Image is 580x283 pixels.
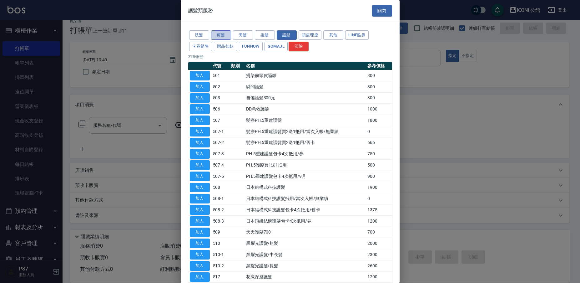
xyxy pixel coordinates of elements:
[299,30,322,40] button: 頭皮理療
[366,62,392,70] th: 參考價格
[233,30,253,40] button: 燙髮
[245,238,366,249] td: 黑耀光護髮/短髮
[245,62,366,70] th: 名稱
[245,126,366,137] td: 髮療PH.5重建護髮買2送1抵用/當次入帳/無業績
[245,271,366,283] td: 花漾深層護髮
[211,62,229,70] th: 代號
[190,261,210,271] button: 加入
[211,204,229,216] td: 508-2
[211,104,229,115] td: 506
[366,171,392,182] td: 900
[245,215,366,227] td: 日本頂級結構護髮包卡4次抵用/券
[190,93,210,103] button: 加入
[372,5,392,17] button: 關閉
[245,249,366,260] td: 黑耀光護髮/中長髮
[245,137,366,148] td: 髮療PH.5重建護髮買2送1抵用/舊卡
[188,54,392,59] p: 21 筆服務
[245,182,366,193] td: 日本結構式科技護髮
[366,70,392,81] td: 300
[189,30,209,40] button: 洗髮
[190,228,210,237] button: 加入
[211,30,231,40] button: 剪髮
[190,149,210,159] button: 加入
[366,126,392,137] td: 0
[323,30,343,40] button: 其他
[211,115,229,126] td: 507
[211,92,229,104] td: 503
[211,227,229,238] td: 509
[190,216,210,226] button: 加入
[245,70,366,81] td: 燙染前頭皮隔離
[190,127,210,136] button: 加入
[190,194,210,203] button: 加入
[190,205,210,215] button: 加入
[190,71,210,80] button: 加入
[211,70,229,81] td: 501
[190,250,210,260] button: 加入
[245,104,366,115] td: DD急救護髮
[245,260,366,271] td: 黑耀光護髮/長髮
[190,183,210,193] button: 加入
[366,104,392,115] td: 1000
[255,30,275,40] button: 染髮
[366,249,392,260] td: 2300
[245,227,366,238] td: 天天護髮700
[245,193,366,204] td: 日本結構式科技護髮抵用/當次入帳/無業績
[289,42,309,51] button: 清除
[211,148,229,160] td: 507-3
[265,42,288,51] button: GOMAJL
[190,272,210,282] button: 加入
[366,227,392,238] td: 700
[190,138,210,148] button: 加入
[190,116,210,125] button: 加入
[189,42,212,51] button: 卡券銷售
[211,215,229,227] td: 508-3
[245,115,366,126] td: 髮療PH.5重建護髮
[245,148,366,160] td: PH.5重建護髮包卡4次抵用/券
[245,171,366,182] td: PH.5重建護髮包卡4次抵用/9月
[211,249,229,260] td: 510-1
[245,160,366,171] td: PH.5護髮買1送1抵用
[366,137,392,148] td: 666
[229,62,245,70] th: 類別
[211,137,229,148] td: 507-2
[211,171,229,182] td: 507-5
[366,148,392,160] td: 750
[366,81,392,92] td: 300
[366,92,392,104] td: 300
[277,30,297,40] button: 護髮
[366,215,392,227] td: 1200
[245,92,366,104] td: 自備護髮300元
[366,238,392,249] td: 2000
[366,160,392,171] td: 500
[211,81,229,92] td: 502
[211,271,229,283] td: 517
[211,126,229,137] td: 507-1
[190,239,210,248] button: 加入
[211,238,229,249] td: 510
[366,260,392,271] td: 2600
[188,8,213,14] span: 護髮類服務
[211,260,229,271] td: 510-2
[190,104,210,114] button: 加入
[366,204,392,216] td: 1375
[245,81,366,92] td: 瞬間護髮
[211,182,229,193] td: 508
[190,172,210,181] button: 加入
[214,42,237,51] button: 贈品扣款
[345,30,369,40] button: LINE酷券
[366,115,392,126] td: 1800
[211,193,229,204] td: 508-1
[239,42,263,51] button: FUNNOW
[366,182,392,193] td: 1900
[366,193,392,204] td: 0
[190,82,210,92] button: 加入
[245,204,366,216] td: 日本結構式科技護髮包卡4次抵用/舊卡
[211,160,229,171] td: 507-4
[366,271,392,283] td: 1200
[190,160,210,170] button: 加入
